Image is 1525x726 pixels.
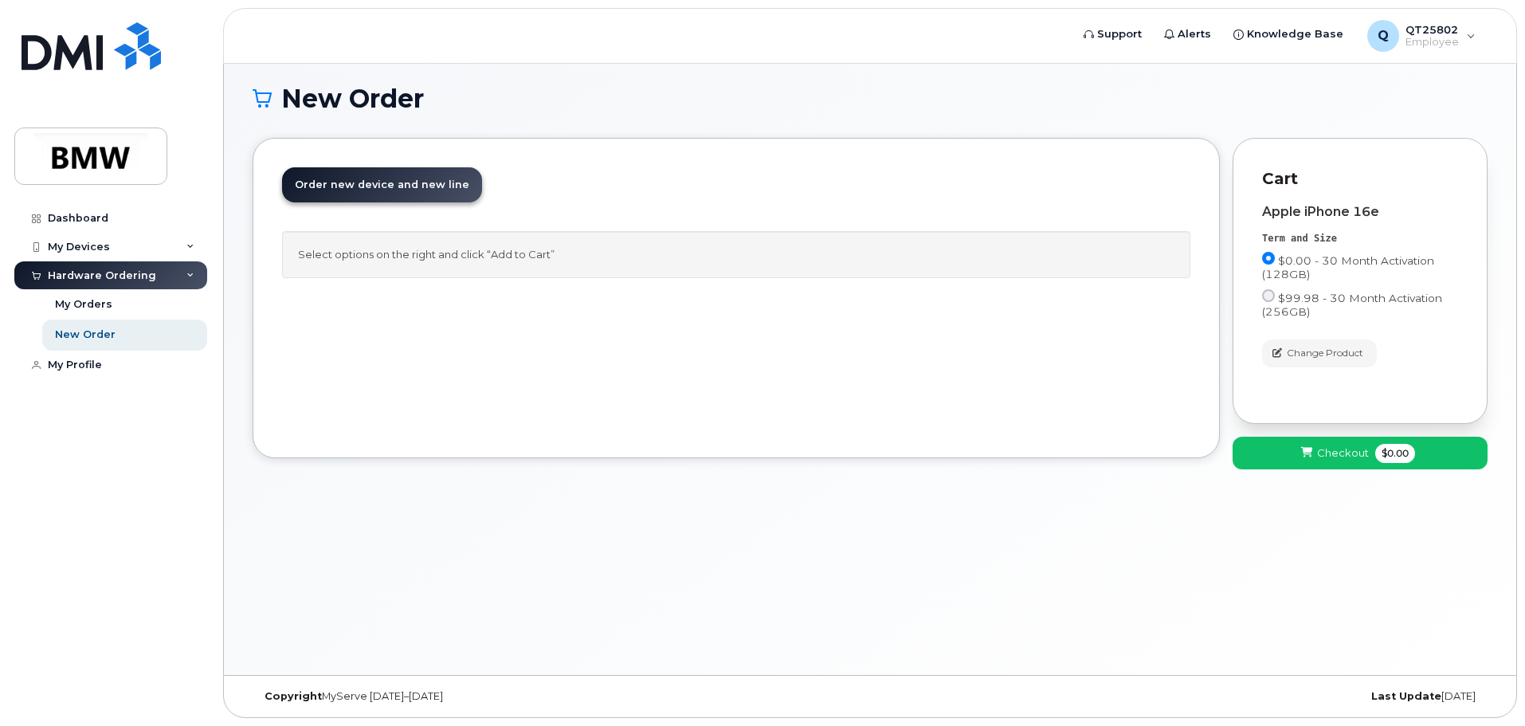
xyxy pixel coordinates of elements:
input: $0.00 - 30 Month Activation (128GB) [1262,252,1275,265]
span: Change Product [1287,346,1363,360]
button: Checkout $0.00 [1233,437,1488,469]
div: Term and Size [1262,232,1458,245]
button: Change Product [1262,339,1377,367]
strong: Last Update [1371,690,1441,702]
strong: Copyright [265,690,322,702]
div: [DATE] [1076,690,1488,703]
div: MyServe [DATE]–[DATE] [253,690,664,703]
span: Order new device and new line [295,179,469,190]
span: $0.00 [1375,444,1415,463]
h1: New Order [253,84,1488,112]
span: $0.00 - 30 Month Activation (128GB) [1262,254,1434,281]
input: $99.98 - 30 Month Activation (256GB) [1262,289,1275,302]
div: Apple iPhone 16e [1262,205,1458,219]
p: Cart [1262,167,1458,190]
div: Select options on the right and click “Add to Cart” [282,231,1190,278]
span: Checkout [1317,445,1369,461]
iframe: Messenger Launcher [1456,657,1513,714]
span: $99.98 - 30 Month Activation (256GB) [1262,292,1442,318]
